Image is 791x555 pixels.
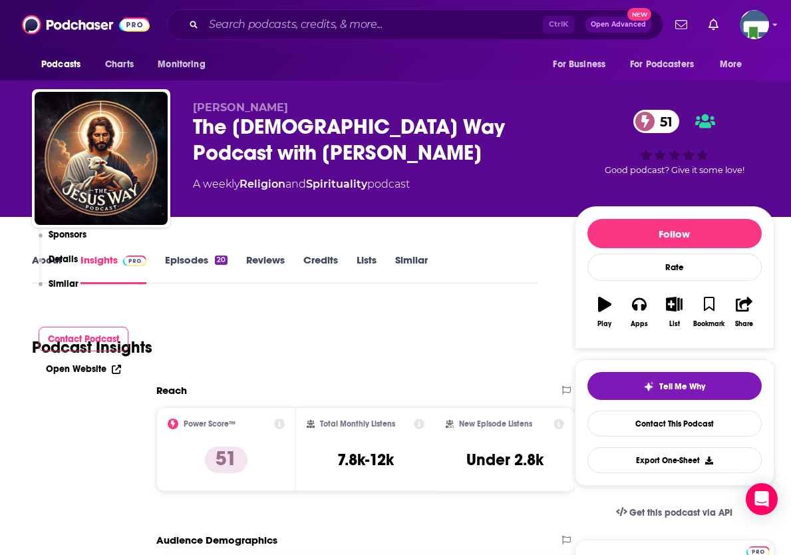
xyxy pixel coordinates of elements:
[320,419,395,429] h2: Total Monthly Listens
[32,337,152,357] h1: Podcast Insights
[215,256,228,265] div: 20
[123,256,146,266] img: Podchaser Pro
[587,254,762,281] div: Rate
[740,10,769,39] span: Logged in as KCMedia
[184,419,236,429] h2: Power Score™
[158,55,205,74] span: Monitoring
[627,8,651,21] span: New
[105,55,134,74] span: Charts
[466,450,544,470] h3: Under 2.8k
[193,176,410,192] div: A weekly podcast
[32,52,98,77] button: open menu
[605,496,744,529] a: Get this podcast via API
[670,13,693,36] a: Show notifications dropdown
[22,12,150,37] img: Podchaser - Follow, Share and Rate Podcasts
[587,372,762,400] button: tell me why sparkleTell Me Why
[605,165,744,175] span: Good podcast? Give it some love!
[337,450,394,470] h3: 7.8k-12k
[285,178,306,190] span: and
[622,288,657,336] button: Apps
[591,21,646,28] span: Open Advanced
[703,13,724,36] a: Show notifications dropdown
[629,507,732,518] span: Get this podcast via API
[711,52,759,77] button: open menu
[587,411,762,437] a: Contact This Podcast
[575,101,774,184] div: 51Good podcast? Give it some love!
[746,483,778,515] div: Open Intercom Messenger
[740,10,769,39] img: User Profile
[156,534,277,546] h2: Audience Demographics
[246,254,285,284] a: Reviews
[35,92,168,225] img: The Jesus Way Podcast with Aaron Abke
[239,178,285,190] a: Religion
[41,55,80,74] span: Podcasts
[553,55,605,74] span: For Business
[597,320,611,328] div: Play
[49,254,78,265] p: Details
[657,288,691,336] button: List
[303,254,338,284] a: Credits
[96,52,142,77] a: Charts
[306,178,367,190] a: Spirituality
[631,320,648,328] div: Apps
[156,384,187,397] h2: Reach
[630,55,694,74] span: For Podcasters
[205,447,247,473] p: 51
[167,9,663,40] div: Search podcasts, credits, & more...
[647,110,679,133] span: 51
[692,288,726,336] button: Bookmark
[720,55,742,74] span: More
[543,16,574,33] span: Ctrl K
[165,254,228,284] a: Episodes20
[204,14,543,35] input: Search podcasts, credits, & more...
[459,419,532,429] h2: New Episode Listens
[587,447,762,473] button: Export One-Sheet
[39,278,79,303] button: Similar
[193,101,288,114] span: [PERSON_NAME]
[659,381,705,392] span: Tell Me Why
[544,52,622,77] button: open menu
[693,320,724,328] div: Bookmark
[148,52,222,77] button: open menu
[633,110,679,133] a: 51
[357,254,377,284] a: Lists
[735,320,753,328] div: Share
[39,327,129,351] button: Contact Podcast
[621,52,713,77] button: open menu
[726,288,761,336] button: Share
[32,254,62,284] a: About
[740,10,769,39] button: Show profile menu
[39,254,79,278] button: Details
[585,17,652,33] button: Open AdvancedNew
[49,278,79,289] p: Similar
[395,254,428,284] a: Similar
[669,320,680,328] div: List
[587,288,622,336] button: Play
[46,363,121,375] a: Open Website
[643,381,654,392] img: tell me why sparkle
[587,219,762,248] button: Follow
